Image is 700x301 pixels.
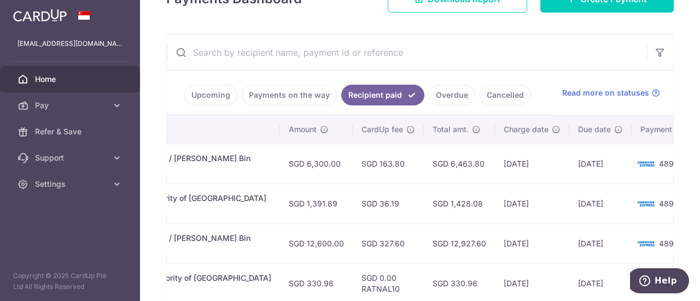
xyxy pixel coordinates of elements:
[433,124,469,135] span: Total amt.
[13,9,67,22] img: CardUp
[495,223,569,263] td: [DATE]
[429,85,475,105] a: Overdue
[569,144,632,184] td: [DATE]
[424,144,495,184] td: SGD 6,463.80
[353,223,424,263] td: SGD 327.60
[35,152,107,163] span: Support
[341,85,424,105] a: Recipient paid
[578,124,611,135] span: Due date
[659,199,679,208] span: 4898
[635,157,657,170] img: Bank Card
[280,184,353,223] td: SGD 1,391.89
[495,144,569,184] td: [DATE]
[659,159,679,168] span: 4898
[17,38,122,49] p: [EMAIL_ADDRESS][DOMAIN_NAME]
[353,184,424,223] td: SGD 36.19
[569,223,632,263] td: [DATE]
[35,126,107,137] span: Refer & Save
[353,144,424,184] td: SGD 163.80
[562,87,649,98] span: Read more on statuses
[630,268,689,296] iframe: Opens a widget where you can find more information
[289,124,317,135] span: Amount
[280,223,353,263] td: SGD 12,600.00
[242,85,337,105] a: Payments on the way
[184,85,237,105] a: Upcoming
[504,124,549,135] span: Charge date
[569,184,632,223] td: [DATE]
[35,74,107,85] span: Home
[424,223,495,263] td: SGD 12,927.60
[424,184,495,223] td: SGD 1,428.08
[35,100,107,111] span: Pay
[280,144,353,184] td: SGD 6,300.00
[635,197,657,210] img: Bank Card
[635,237,657,250] img: Bank Card
[480,85,531,105] a: Cancelled
[562,87,660,98] a: Read more on statuses
[659,239,679,248] span: 4898
[361,124,403,135] span: CardUp fee
[35,179,107,190] span: Settings
[495,184,569,223] td: [DATE]
[167,35,647,70] input: Search by recipient name, payment id or reference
